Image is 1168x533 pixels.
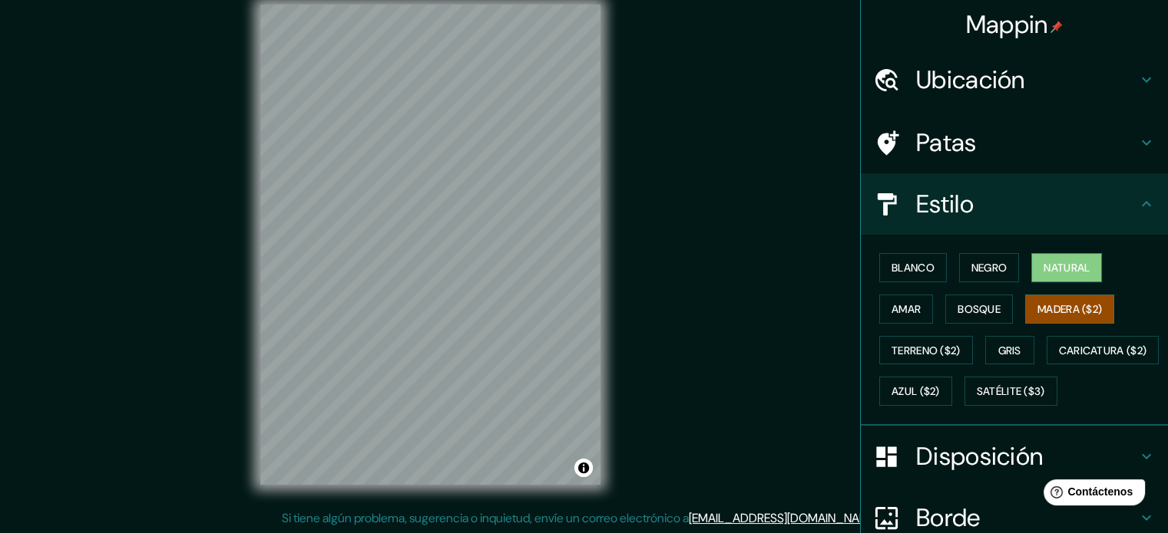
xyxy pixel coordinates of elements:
[892,261,935,275] font: Blanco
[879,253,947,282] button: Blanco
[574,459,593,477] button: Activar o desactivar atribución
[1044,261,1090,275] font: Natural
[1025,294,1114,324] button: Madera ($2)
[916,127,977,159] font: Patas
[916,440,1043,472] font: Disposición
[998,344,1021,357] font: Gris
[861,112,1168,173] div: Patas
[971,261,1008,275] font: Negro
[861,426,1168,487] div: Disposición
[1037,302,1102,316] font: Madera ($2)
[879,336,973,365] button: Terreno ($2)
[977,385,1045,399] font: Satélite ($3)
[1047,336,1160,365] button: Caricatura ($2)
[1051,21,1063,33] img: pin-icon.png
[965,377,1057,406] button: Satélite ($3)
[985,336,1034,365] button: Gris
[916,64,1025,96] font: Ubicación
[260,5,601,485] canvas: Mapa
[861,173,1168,235] div: Estilo
[892,344,961,357] font: Terreno ($2)
[861,49,1168,110] div: Ubicación
[966,8,1048,41] font: Mappin
[1031,473,1151,516] iframe: Lanzador de widgets de ayuda
[1031,253,1102,282] button: Natural
[945,294,1013,324] button: Bosque
[958,302,1001,316] font: Bosque
[916,188,974,220] font: Estilo
[879,294,933,324] button: Amar
[689,510,878,526] a: [EMAIL_ADDRESS][DOMAIN_NAME]
[959,253,1020,282] button: Negro
[892,385,940,399] font: Azul ($2)
[892,302,921,316] font: Amar
[282,510,689,526] font: Si tiene algún problema, sugerencia o inquietud, envíe un correo electrónico a
[879,377,952,406] button: Azul ($2)
[1059,344,1147,357] font: Caricatura ($2)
